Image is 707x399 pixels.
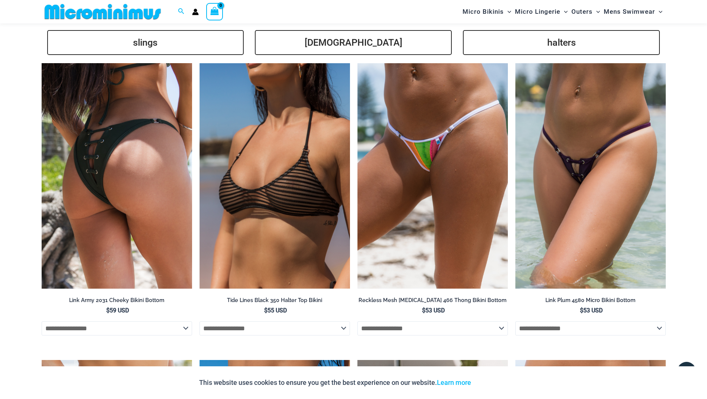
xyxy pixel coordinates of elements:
span: $ [580,307,583,314]
a: OutersMenu ToggleMenu Toggle [570,2,602,21]
img: Tide Lines Black 350 Halter Top 01 [200,63,350,289]
bdi: 55 USD [264,307,287,314]
a: Tide Lines Black 350 Halter Top 01Tide Lines Black 350 Halter Top 480 Micro 01Tide Lines Black 35... [200,63,350,289]
a: [DEMOGRAPHIC_DATA] [255,30,452,55]
span: $ [106,307,110,314]
bdi: 53 USD [422,307,445,314]
span: $ [422,307,425,314]
a: Reckless Mesh High Voltage 466 Thong 01Reckless Mesh High Voltage 3480 Crop Top 466 Thong 01Reckl... [357,63,508,289]
a: Learn more [437,379,471,386]
h2: Tide Lines Black 350 Halter Top Bikini [200,297,350,304]
span: Menu Toggle [504,2,511,21]
img: MM SHOP LOGO FLAT [42,3,164,20]
a: Micro LingerieMenu ToggleMenu Toggle [513,2,570,21]
a: Mens SwimwearMenu ToggleMenu Toggle [602,2,664,21]
bdi: 53 USD [580,307,603,314]
h2: Reckless Mesh [MEDICAL_DATA] 466 Thong Bikini Bottom [357,297,508,304]
span: Menu Toggle [593,2,600,21]
a: Reckless Mesh [MEDICAL_DATA] 466 Thong Bikini Bottom [357,297,508,306]
span: Outers [571,2,593,21]
a: Link Army 2031 Cheeky Bikini Bottom [42,297,192,306]
p: This website uses cookies to ensure you get the best experience on our website. [199,377,471,388]
a: Search icon link [178,7,185,16]
span: Micro Bikinis [463,2,504,21]
img: Link Army 2031 Cheeky 02 [42,63,192,289]
button: Accept [477,374,508,392]
span: $ [264,307,267,314]
span: Menu Toggle [655,2,662,21]
span: Micro Lingerie [515,2,560,21]
h2: Link Plum 4580 Micro Bikini Bottom [515,297,666,304]
a: Account icon link [192,9,199,15]
span: Menu Toggle [560,2,568,21]
img: Link Plum 4580 Micro 01 [515,63,666,289]
a: View Shopping Cart, empty [206,3,223,20]
img: Reckless Mesh High Voltage 466 Thong 01 [357,63,508,289]
a: Link Army 2031 Cheeky 01Link Army 2031 Cheeky 02Link Army 2031 Cheeky 02 [42,63,192,289]
a: Link Plum 4580 Micro 01Link Plum 4580 Micro 02Link Plum 4580 Micro 02 [515,63,666,289]
a: Link Plum 4580 Micro Bikini Bottom [515,297,666,306]
a: Micro BikinisMenu ToggleMenu Toggle [461,2,513,21]
a: halters [463,30,660,55]
span: Mens Swimwear [604,2,655,21]
a: Tide Lines Black 350 Halter Top Bikini [200,297,350,306]
nav: Site Navigation [460,1,666,22]
bdi: 59 USD [106,307,129,314]
a: slings [47,30,244,55]
h2: Link Army 2031 Cheeky Bikini Bottom [42,297,192,304]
